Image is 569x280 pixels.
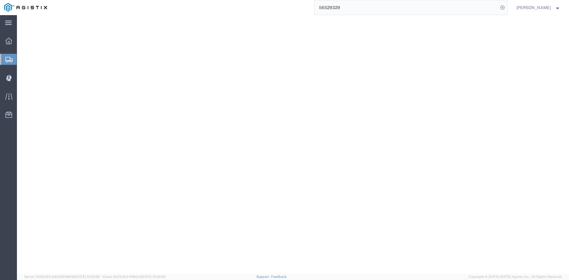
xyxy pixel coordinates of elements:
[24,275,100,278] span: Server: 2025.19.0-b9208248b56
[141,275,165,278] span: [DATE] 10:06:59
[102,275,165,278] span: Client: 2025.19.0-1f462a1
[17,15,569,274] iframe: FS Legacy Container
[516,4,551,11] span: Lorretta Ayala
[4,3,47,12] img: logo
[314,0,498,15] input: Search for shipment number, reference number
[271,275,287,278] a: Feedback
[516,4,561,11] button: [PERSON_NAME]
[75,275,100,278] span: [DATE] 10:22:58
[256,275,271,278] a: Support
[469,274,562,279] span: Copyright © [DATE]-[DATE] Agistix Inc., All Rights Reserved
